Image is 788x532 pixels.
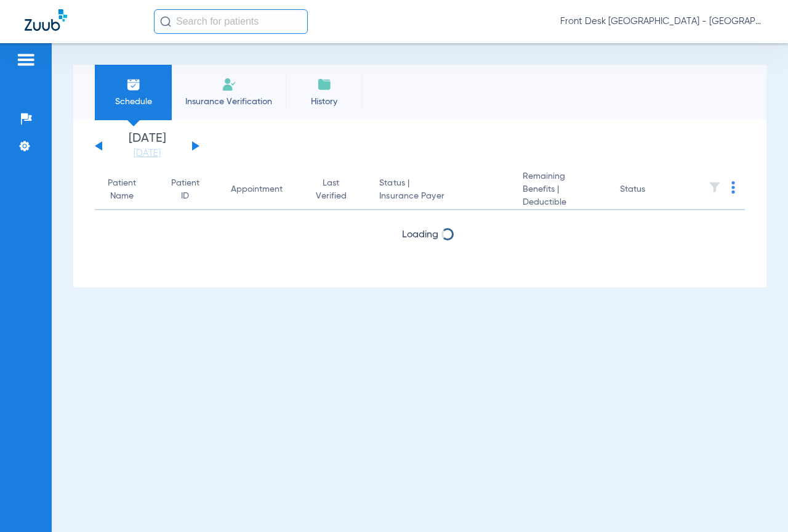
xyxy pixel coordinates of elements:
img: Manual Insurance Verification [222,77,236,92]
div: Appointment [231,183,283,196]
span: Deductible [523,196,600,209]
img: Schedule [126,77,141,92]
img: filter.svg [709,181,721,194]
a: [DATE] [110,147,184,160]
div: Patient Name [105,177,140,203]
span: Schedule [104,96,163,108]
span: History [295,96,353,108]
th: Status | [369,170,512,210]
span: Front Desk [GEOGRAPHIC_DATA] - [GEOGRAPHIC_DATA] | My Community Dental Centers [560,15,763,28]
img: Zuub Logo [25,9,67,31]
img: group-dot-blue.svg [731,181,735,194]
div: Patient Name [105,177,151,203]
th: Remaining Benefits | [513,170,610,210]
li: [DATE] [110,133,184,160]
img: hamburger-icon [16,52,36,67]
span: Insurance Verification [181,96,276,108]
div: Last Verified [314,177,349,203]
img: Search Icon [160,16,171,27]
th: Status [610,170,693,210]
img: History [317,77,332,92]
div: Patient ID [171,177,211,203]
div: Patient ID [171,177,200,203]
span: Insurance Payer [379,190,502,203]
input: Search for patients [154,9,308,34]
div: Last Verified [314,177,360,203]
div: Appointment [231,183,294,196]
span: Loading [402,230,438,240]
